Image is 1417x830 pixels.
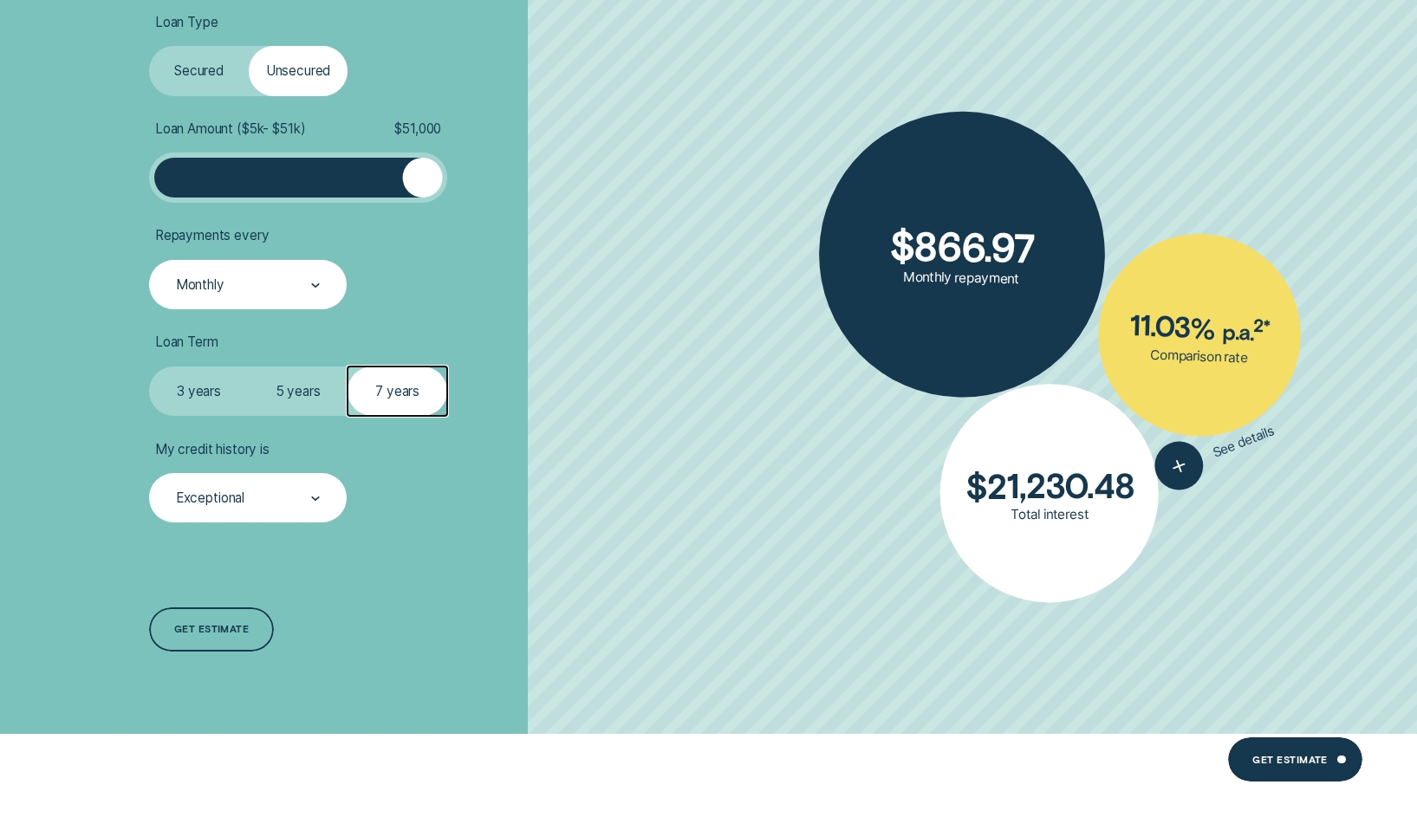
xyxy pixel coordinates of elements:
span: Repayments every [155,227,270,243]
span: Loan Amount ( $5k - $51k ) [155,120,306,137]
div: Monthly [176,277,224,294]
button: See details [1148,408,1283,497]
span: See details [1211,423,1277,461]
a: Get estimate [149,607,274,652]
div: Exceptional [176,490,244,507]
span: My credit history is [155,441,270,457]
span: Loan Type [155,14,218,30]
label: 7 years [348,366,447,416]
span: Loan Term [155,334,218,350]
label: Secured [149,46,249,95]
span: $ 51,000 [394,120,441,137]
label: 5 years [249,366,348,416]
label: Unsecured [249,46,348,95]
label: 3 years [149,366,249,416]
a: Get estimate [1228,737,1362,782]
